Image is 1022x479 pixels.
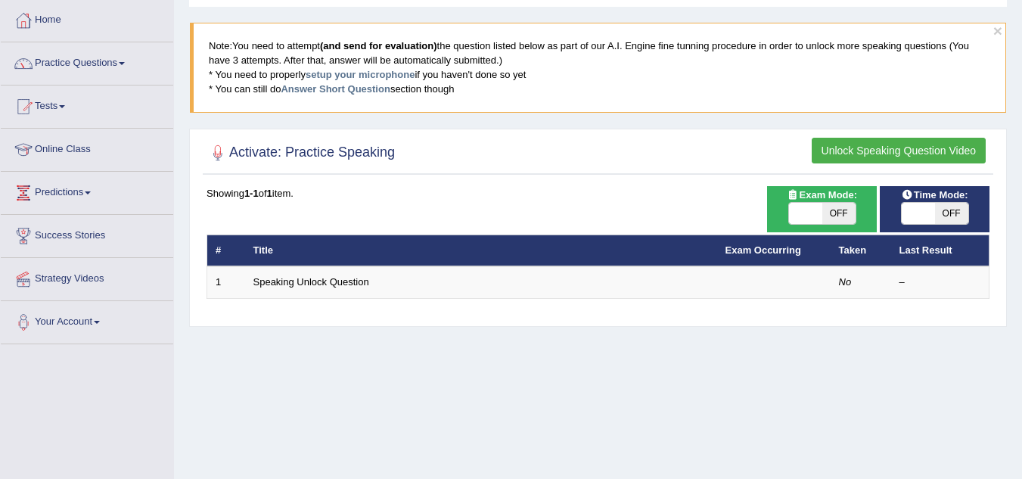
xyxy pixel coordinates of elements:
b: 1-1 [244,188,259,199]
a: Predictions [1,172,173,210]
span: OFF [935,203,968,224]
span: Note: [209,40,232,51]
th: Taken [831,235,891,266]
th: Last Result [891,235,989,266]
a: Exam Occurring [725,244,801,256]
td: 1 [207,266,245,298]
b: 1 [267,188,272,199]
span: OFF [822,203,856,224]
b: (and send for evaluation) [320,40,437,51]
th: Title [245,235,717,266]
button: × [993,23,1002,39]
h2: Activate: Practice Speaking [207,142,395,164]
span: Time Mode: [896,187,974,203]
blockquote: You need to attempt the question listed below as part of our A.I. Engine fine tunning procedure i... [190,23,1006,112]
div: Show exams occurring in exams [767,186,877,232]
a: Your Account [1,301,173,339]
a: Tests [1,86,173,123]
a: Online Class [1,129,173,166]
a: Strategy Videos [1,258,173,296]
a: Answer Short Question [281,83,390,95]
button: Unlock Speaking Question Video [812,138,986,163]
span: Exam Mode: [781,187,862,203]
a: Success Stories [1,215,173,253]
em: No [839,276,852,288]
a: Speaking Unlock Question [253,276,369,288]
div: – [899,275,981,290]
th: # [207,235,245,266]
a: Practice Questions [1,42,173,80]
a: setup your microphone [306,69,415,80]
div: Showing of item. [207,186,989,201]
